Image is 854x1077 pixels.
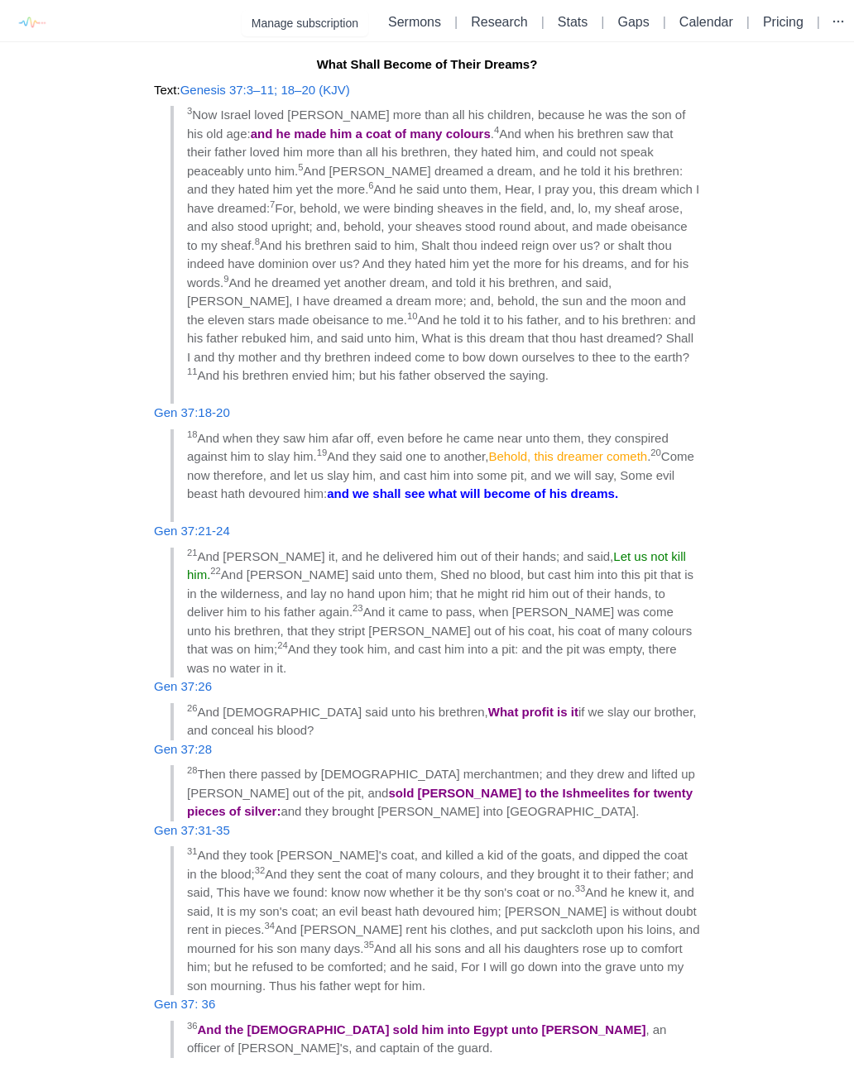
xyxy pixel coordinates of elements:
[154,823,230,837] a: Gen 37:31-35
[187,846,198,856] span: 31
[187,431,672,464] span: And when they saw him afar off, even before he came near unto them, they conspired against him to...
[154,679,212,693] a: Gen 37:26
[187,765,198,775] span: 28
[771,994,834,1057] iframe: Drift Widget Chat Controller
[363,940,374,950] span: 35
[187,642,680,675] span: And they took him, and cast him into a pit: and the pit was empty, there was no water in it.
[594,12,611,32] li: |
[187,567,697,619] span: And [PERSON_NAME] said unto them, Shed no blood, but cast him into this pit that is in the wilder...
[210,566,221,576] span: 22
[187,449,698,500] span: Come now therefore, and let us slay him, and cast him into some pit, and we will say, Some evil b...
[650,448,661,457] span: 20
[317,448,328,457] span: 19
[494,125,499,135] span: 4
[251,127,491,141] strong: and he made him a coat of many colours
[187,275,689,327] span: And he dreamed yet another dream, and told it his brethren, and said, [PERSON_NAME], I have dream...
[535,12,551,32] li: |
[187,767,698,800] span: Then there passed by [DEMOGRAPHIC_DATA] merchantmen; and they drew and lifted up [PERSON_NAME] ou...
[187,201,691,252] span: For, behold, we were binding sheaves in the field, and, lo, my sheaf arose, and also stood uprigh...
[679,15,733,29] a: Calendar
[12,4,50,41] img: logo
[187,108,689,141] span: Now Israel loved [PERSON_NAME] more than all his children, because he was the son of his old age:
[187,238,692,290] span: And his brethren said to him, Shalt thou indeed reign over us? or shalt thou indeed have dominion...
[353,603,363,613] span: 23
[187,941,688,993] span: And all his sons and all his daughters rose up to comfort him; but he refused to be comforted; an...
[187,429,198,439] span: 18
[187,605,695,656] span: And it came to pass, when [PERSON_NAME] was come unto his brethren, that they stript [PERSON_NAME...
[187,867,697,900] span: And they sent the coat of many colours, and they brought it to their father; and said, This have ...
[407,311,418,321] span: 10
[154,405,230,419] a: Gen 37:18-20
[187,703,198,713] span: 26
[154,997,215,1011] a: Gen 37: 36
[187,106,192,116] span: 3
[180,83,350,97] a: Genesis 37:3–11; 18–20 (KJV)
[198,705,488,719] span: And [DEMOGRAPHIC_DATA] said unto his brethren,
[187,164,686,197] span: And [PERSON_NAME] dreamed a dream, and he told it his brethren: and they hated him yet the more.
[187,548,198,558] span: 21
[647,449,650,463] span: .
[388,15,441,29] a: Sermons
[187,313,699,364] span: And he told it to his father, and to his brethren: and his father rebuked him, and said unto him,...
[198,1022,646,1036] strong: And the [DEMOGRAPHIC_DATA] sold him into Egypt unto [PERSON_NAME]
[810,12,827,32] li: |
[327,486,618,500] strong: and we shall see what will become of his dreams.
[187,127,677,178] span: And when his brethren saw that their father loved him more than all his brethren, they hated him,...
[187,1021,198,1031] span: 36
[488,705,578,719] strong: What profit is it
[763,15,804,29] a: Pricing
[223,274,228,284] span: 9
[448,12,464,32] li: |
[491,127,494,141] span: .
[558,15,588,29] a: Stats
[187,885,700,936] span: And he knew it, and said, It is my son's coat; an evil beast hath devoured him; [PERSON_NAME] is ...
[298,162,303,172] span: 5
[187,366,198,376] span: 11
[281,804,639,818] span: and they brought [PERSON_NAME] into [GEOGRAPHIC_DATA].
[154,524,230,538] a: Gen 37:21-24
[198,549,614,563] span: And [PERSON_NAME] it, and he delivered him out of their hands; and said,
[264,921,275,931] span: 34
[471,15,527,29] a: Research
[154,742,212,756] a: Gen 37:28
[187,922,703,955] span: And [PERSON_NAME] rent his clothes, and put sackcloth upon his loins, and mourned for his son man...
[198,368,549,382] span: And his brethren envied him; but his father observed the saying.
[488,449,647,463] span: Behold, this dreamer cometh
[270,199,275,209] span: 7
[187,848,691,881] span: And they took [PERSON_NAME]'s coat, and killed a kid of the goats, and dipped the coat in the blood;
[187,786,696,819] strong: sold [PERSON_NAME] to the Ishmeelites for twenty pieces of silver:
[187,182,703,215] span: And he said unto them, Hear, I pray you, this dream which I have dreamed:
[154,83,180,97] span: Text:
[656,12,673,32] li: |
[575,883,586,893] span: 33
[617,15,649,29] a: Gaps
[317,57,538,71] strong: What Shall Become of Their Dreams?
[277,640,288,650] span: 24
[255,865,266,875] span: 32
[242,10,368,36] button: Manage subscription
[368,180,373,190] span: 6
[255,237,260,247] span: 8
[327,449,488,463] span: And they said one to another,
[740,12,756,32] li: |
